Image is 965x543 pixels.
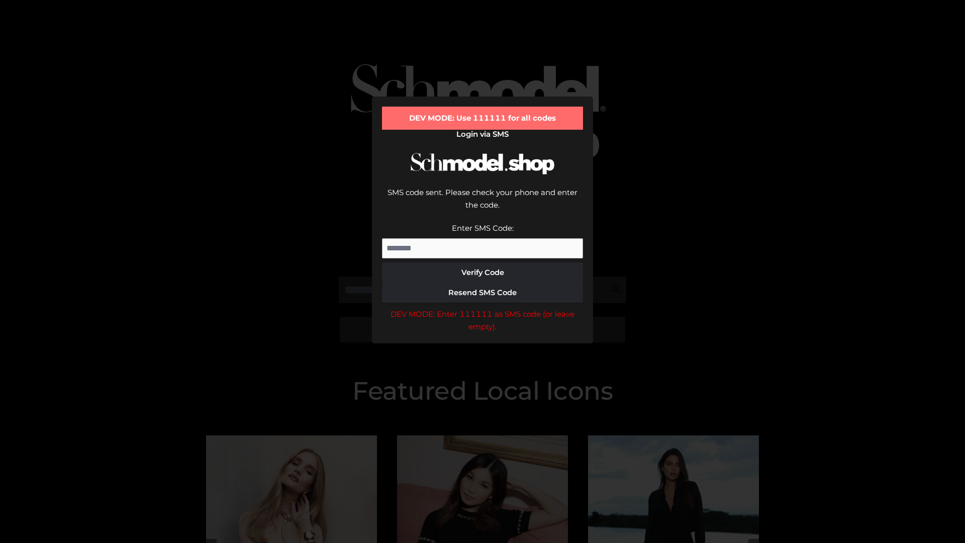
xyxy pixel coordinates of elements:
[382,283,583,303] button: Resend SMS Code
[382,107,583,130] div: DEV MODE: Use 111111 for all codes
[382,130,583,139] h2: Login via SMS
[382,308,583,333] div: DEV MODE: Enter 111111 as SMS code (or leave empty).
[382,186,583,222] div: SMS code sent. Please check your phone and enter the code.
[382,262,583,283] button: Verify Code
[407,144,558,184] img: Schmodel Logo
[452,223,514,233] label: Enter SMS Code:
